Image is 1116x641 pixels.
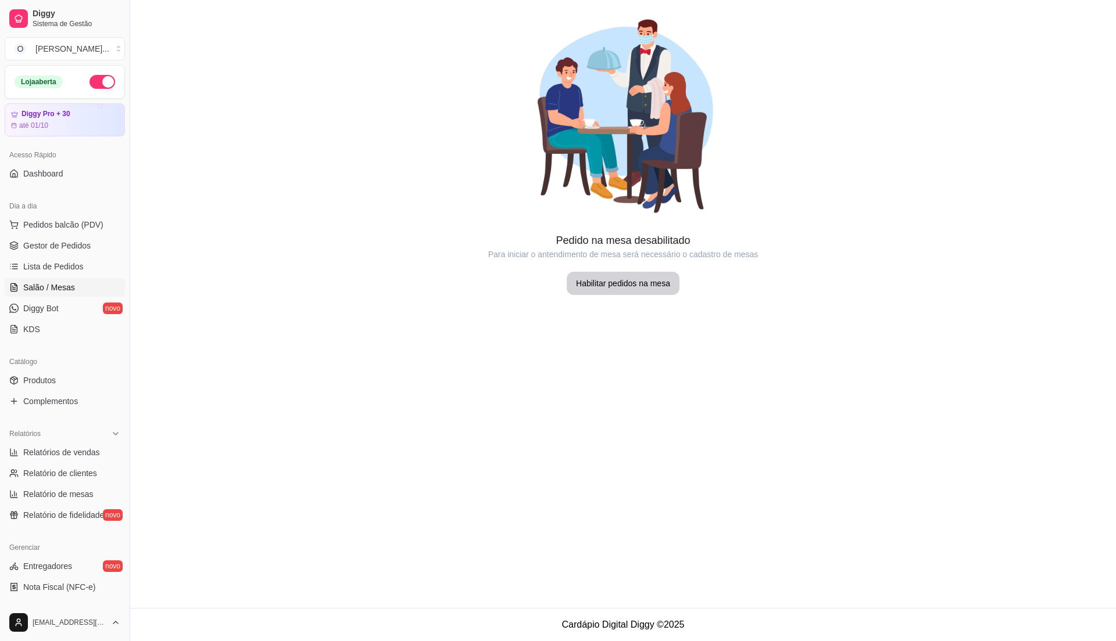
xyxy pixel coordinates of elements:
[5,392,125,410] a: Complementos
[5,320,125,338] a: KDS
[23,446,100,458] span: Relatórios de vendas
[5,485,125,503] a: Relatório de mesas
[5,215,125,234] button: Pedidos balcão (PDV)
[5,538,125,557] div: Gerenciar
[5,352,125,371] div: Catálogo
[23,168,63,179] span: Dashboard
[33,9,120,19] span: Diggy
[33,618,106,627] span: [EMAIL_ADDRESS][DOMAIN_NAME]
[35,43,109,55] div: [PERSON_NAME] ...
[5,5,125,33] a: DiggySistema de Gestão
[5,146,125,164] div: Acesso Rápido
[5,164,125,183] a: Dashboard
[23,509,104,521] span: Relatório de fidelidade
[23,581,95,593] span: Nota Fiscal (NFC-e)
[5,236,125,255] a: Gestor de Pedidos
[5,578,125,596] a: Nota Fiscal (NFC-e)
[5,37,125,60] button: Select a team
[5,257,125,276] a: Lista de Pedidos
[23,219,103,231] span: Pedidos balcão (PDV)
[23,560,72,572] span: Entregadores
[130,608,1116,641] footer: Cardápio Digital Diggy © 2025
[5,443,125,462] a: Relatórios de vendas
[5,103,125,136] a: Diggy Pro + 30até 01/10
[5,599,125,617] a: Controle de caixa
[22,110,70,118] article: Diggy Pro + 30
[23,374,56,386] span: Produtos
[23,488,94,500] span: Relatório de mesas
[23,303,59,314] span: Diggy Bot
[5,506,125,524] a: Relatório de fidelidadenovo
[23,395,78,407] span: Complementos
[5,197,125,215] div: Dia a dia
[9,429,41,438] span: Relatórios
[90,75,115,89] button: Alterar Status
[23,467,97,479] span: Relatório de clientes
[15,43,26,55] span: O
[130,249,1116,260] article: Para iniciar o antendimento de mesa será necessário o cadastro de mesas
[5,278,125,297] a: Salão / Mesas
[5,464,125,482] a: Relatório de clientes
[23,282,75,293] span: Salão / Mesas
[5,371,125,390] a: Produtos
[567,272,679,295] button: Habilitar pedidos na mesa
[33,19,120,28] span: Sistema de Gestão
[23,240,91,251] span: Gestor de Pedidos
[23,261,84,272] span: Lista de Pedidos
[5,557,125,575] a: Entregadoresnovo
[19,121,48,130] article: até 01/10
[23,602,87,614] span: Controle de caixa
[5,299,125,318] a: Diggy Botnovo
[130,232,1116,249] article: Pedido na mesa desabilitado
[23,323,40,335] span: KDS
[15,75,63,88] div: Loja aberta
[5,608,125,636] button: [EMAIL_ADDRESS][DOMAIN_NAME]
